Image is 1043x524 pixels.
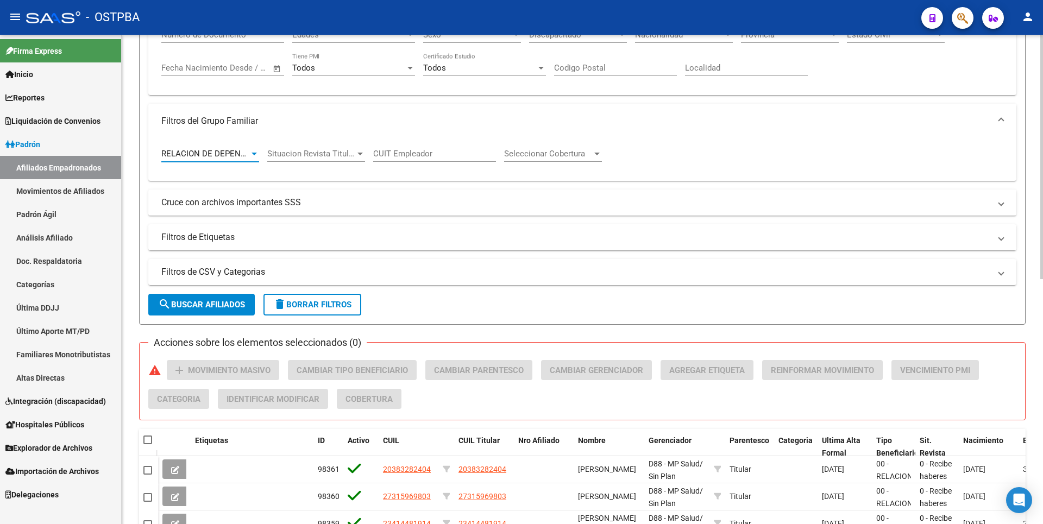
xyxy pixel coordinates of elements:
span: Todos [423,63,446,73]
button: Cobertura [337,389,401,409]
span: 20383282404 [383,465,431,474]
datatable-header-cell: Activo [343,429,379,465]
mat-icon: warning [148,364,161,377]
div: [DATE] [822,463,868,476]
span: Etiquetas [195,436,228,445]
span: Activo [348,436,369,445]
button: Vencimiento PMI [891,360,979,380]
span: [DATE] [963,465,985,474]
span: Padrón [5,138,40,150]
span: D88 - MP Salud [649,487,700,495]
span: Delegaciones [5,489,59,501]
button: Cambiar Tipo Beneficiario [288,360,417,380]
mat-icon: delete [273,298,286,311]
datatable-header-cell: CUIL [379,429,438,465]
span: 27315969803 [383,492,431,501]
datatable-header-cell: Nacimiento [959,429,1019,465]
mat-expansion-panel-header: Filtros del Grupo Familiar [148,104,1016,138]
datatable-header-cell: Nombre [574,429,644,465]
span: Titular [730,492,751,501]
span: Cambiar Gerenciador [550,365,643,375]
span: Categoria [778,436,813,445]
mat-expansion-panel-header: Cruce con archivos importantes SSS [148,190,1016,216]
mat-panel-title: Filtros de CSV y Categorias [161,266,990,278]
button: Borrar Filtros [263,294,361,315]
span: Nacimiento [963,436,1003,445]
span: Liquidación de Convenios [5,115,100,127]
span: 0 - Recibe haberes regularmente [920,487,965,520]
span: Cobertura [345,394,393,404]
mat-icon: add [173,364,186,377]
mat-panel-title: Cruce con archivos importantes SSS [161,197,990,209]
span: RELACION DE DEPENDENCIA [161,149,270,159]
span: Parentesco [730,436,769,445]
datatable-header-cell: Sit. Revista [915,429,959,465]
span: Seleccionar Cobertura [504,149,592,159]
span: 31 [1023,465,1032,474]
span: Edad [1023,436,1040,445]
button: Categoria [148,389,209,409]
button: Agregar Etiqueta [661,360,753,380]
span: Titular [730,465,751,474]
span: CUIL Titular [458,436,500,445]
button: Movimiento Masivo [167,360,279,380]
datatable-header-cell: CUIL Titular [454,429,514,465]
span: Tipo Beneficiario [876,436,919,457]
span: Reinformar Movimiento [771,365,874,375]
button: Reinformar Movimiento [762,360,883,380]
span: Buscar Afiliados [158,300,245,310]
span: Categoria [157,394,200,404]
div: Filtros del Grupo Familiar [148,138,1016,181]
input: Fecha fin [215,63,268,73]
span: Sit. Revista [920,436,946,457]
span: 20383282404 [458,465,506,474]
span: Identificar Modificar [227,394,319,404]
span: Cambiar Tipo Beneficiario [297,365,408,375]
span: Vencimiento PMI [900,365,970,375]
span: Reportes [5,92,45,104]
span: Situacion Revista Titular [267,149,355,159]
span: Importación de Archivos [5,465,99,477]
button: Cambiar Parentesco [425,360,532,380]
datatable-header-cell: Gerenciador [644,429,709,465]
span: Agregar Etiqueta [669,365,745,375]
datatable-header-cell: Parentesco [725,429,774,465]
input: Fecha inicio [161,63,205,73]
span: CUIL [383,436,399,445]
span: [PERSON_NAME] [578,465,636,474]
span: - OSTPBA [86,5,140,29]
datatable-header-cell: Nro Afiliado [514,429,574,465]
button: Identificar Modificar [218,389,328,409]
span: [PERSON_NAME] [578,492,636,501]
span: Todos [292,63,315,73]
mat-panel-title: Filtros de Etiquetas [161,231,990,243]
span: Movimiento Masivo [188,365,271,375]
span: D88 - MP Salud [649,459,700,468]
div: Open Intercom Messenger [1006,487,1032,513]
h3: Acciones sobre los elementos seleccionados (0) [148,335,367,350]
span: ID [318,436,325,445]
span: Integración (discapacidad) [5,395,106,407]
mat-panel-title: Filtros del Grupo Familiar [161,115,990,127]
button: Open calendar [271,62,284,75]
mat-expansion-panel-header: Filtros de Etiquetas [148,224,1016,250]
mat-icon: menu [9,10,22,23]
mat-icon: person [1021,10,1034,23]
mat-expansion-panel-header: Filtros de CSV y Categorias [148,259,1016,285]
span: Borrar Filtros [273,300,351,310]
span: Cambiar Parentesco [434,365,524,375]
span: Firma Express [5,45,62,57]
span: 98360 [318,492,340,501]
span: Explorador de Archivos [5,442,92,454]
datatable-header-cell: ID [313,429,343,465]
span: Gerenciador [649,436,692,445]
datatable-header-cell: Ultima Alta Formal [818,429,872,465]
button: Cambiar Gerenciador [541,360,652,380]
datatable-header-cell: Etiquetas [191,429,313,465]
span: 27315969803 [458,492,506,501]
span: Ultima Alta Formal [822,436,860,457]
datatable-header-cell: Categoria [774,429,818,465]
span: Inicio [5,68,33,80]
span: 98361 [318,465,340,474]
span: 0 - Recibe haberes regularmente [920,459,965,493]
